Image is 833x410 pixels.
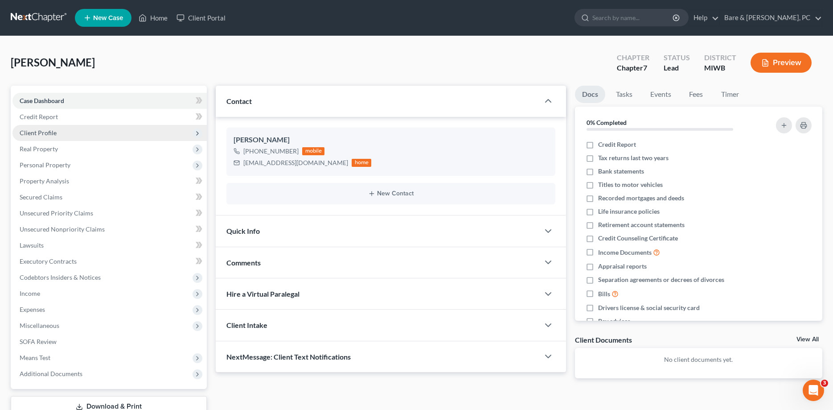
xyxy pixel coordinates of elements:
span: Quick Info [226,227,260,235]
span: Contact [226,97,252,105]
span: Client Profile [20,129,57,137]
span: Appraisal reports [598,262,647,271]
a: Client Portal [172,10,230,26]
strong: 0% Completed [587,119,627,126]
a: Credit Report [12,109,207,125]
a: Help [689,10,719,26]
span: Secured Claims [20,193,62,201]
span: Income Documents [598,248,652,257]
a: Timer [714,86,746,103]
span: Titles to motor vehicles [598,180,663,189]
div: MIWB [704,63,736,73]
a: Unsecured Nonpriority Claims [12,221,207,237]
span: Executory Contracts [20,257,77,265]
a: Fees [682,86,710,103]
span: Credit Report [20,113,58,120]
span: Hire a Virtual Paralegal [226,290,300,298]
div: [PERSON_NAME] [234,135,548,145]
span: Drivers license & social security card [598,303,700,312]
span: Personal Property [20,161,70,169]
span: Bills [598,290,610,298]
a: View All [796,336,819,343]
a: Bare & [PERSON_NAME], PC [720,10,822,26]
span: Case Dashboard [20,97,64,104]
span: Client Intake [226,321,267,329]
a: Events [643,86,678,103]
span: Unsecured Priority Claims [20,209,93,217]
a: Executory Contracts [12,253,207,269]
span: Income [20,290,40,297]
iframe: Intercom live chat [803,380,824,401]
span: Life insurance policies [598,207,660,216]
div: Status [664,53,690,63]
a: Lawsuits [12,237,207,253]
a: Secured Claims [12,189,207,205]
div: Lead [664,63,690,73]
span: Credit Report [598,140,636,149]
div: Client Documents [575,335,632,344]
a: Case Dashboard [12,93,207,109]
a: Home [134,10,172,26]
div: District [704,53,736,63]
span: Expenses [20,306,45,313]
span: Lawsuits [20,241,44,249]
div: Chapter [617,63,649,73]
span: Means Test [20,354,50,361]
span: NextMessage: Client Text Notifications [226,352,351,361]
span: Miscellaneous [20,322,59,329]
div: Chapter [617,53,649,63]
span: Unsecured Nonpriority Claims [20,225,105,233]
div: [PHONE_NUMBER] [243,147,299,156]
span: Codebtors Insiders & Notices [20,273,101,281]
a: SOFA Review [12,334,207,350]
a: Property Analysis [12,173,207,189]
span: Property Analysis [20,177,69,185]
button: Preview [751,53,812,73]
a: Tasks [609,86,640,103]
span: Credit Counseling Certificate [598,234,678,243]
p: No client documents yet. [582,355,815,364]
span: [PERSON_NAME] [11,56,95,69]
span: Recorded mortgages and deeds [598,194,684,203]
input: Search by name... [592,9,674,26]
a: Docs [575,86,605,103]
span: SOFA Review [20,338,57,345]
span: 3 [821,380,828,387]
span: 7 [643,63,647,72]
span: Bank statements [598,167,644,176]
span: Retirement account statements [598,220,685,229]
span: New Case [93,15,123,21]
span: Real Property [20,145,58,153]
div: mobile [302,147,324,155]
div: [EMAIL_ADDRESS][DOMAIN_NAME] [243,158,348,167]
span: Comments [226,258,261,267]
span: Tax returns last two years [598,153,669,162]
button: New Contact [234,190,548,197]
span: Additional Documents [20,370,82,377]
span: Pay advices [598,317,630,326]
span: Separation agreements or decrees of divorces [598,275,724,284]
div: home [352,159,371,167]
a: Unsecured Priority Claims [12,205,207,221]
